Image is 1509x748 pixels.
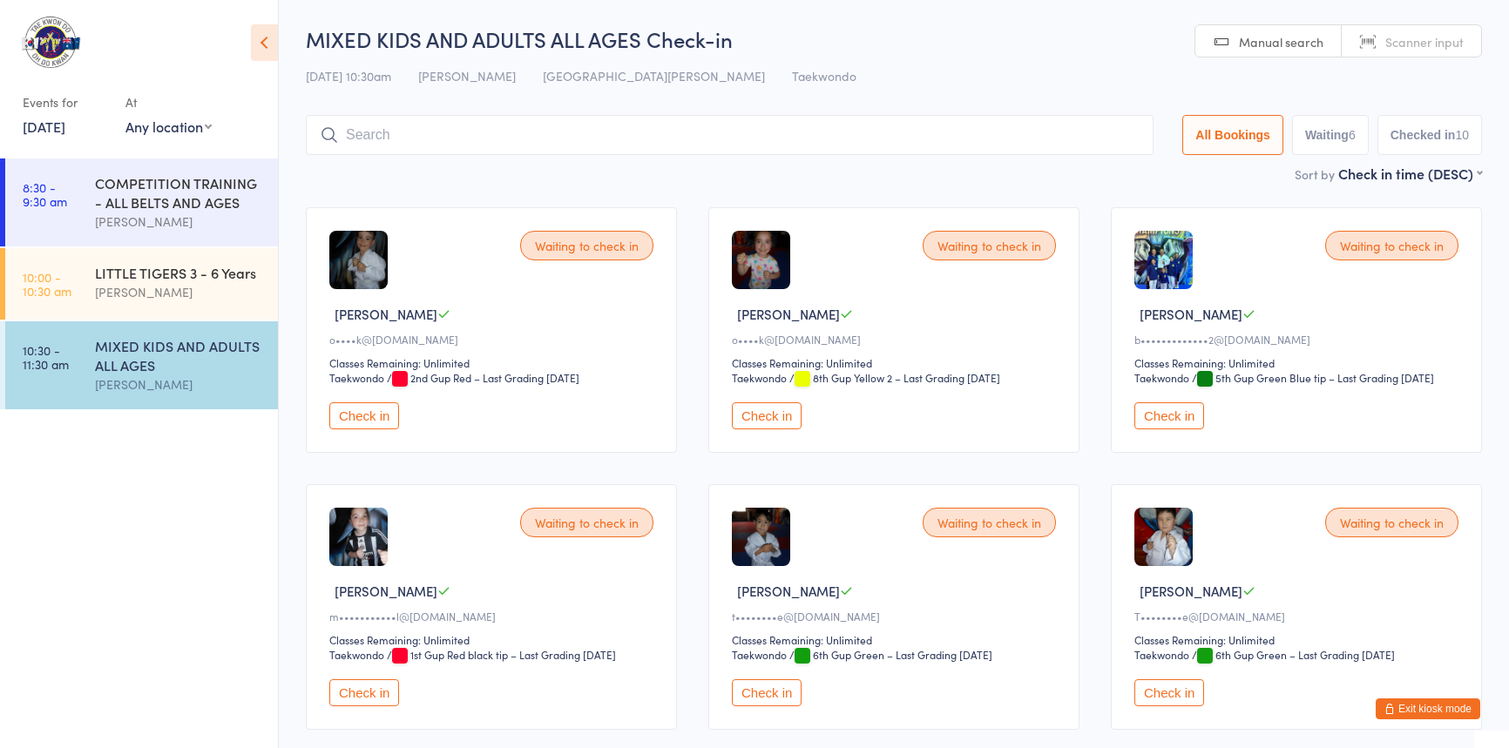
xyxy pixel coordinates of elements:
[1182,115,1283,155] button: All Bookings
[23,88,108,117] div: Events for
[543,67,765,84] span: [GEOGRAPHIC_DATA][PERSON_NAME]
[1134,647,1189,662] div: Taekwondo
[520,231,653,260] div: Waiting to check in
[95,374,263,394] div: [PERSON_NAME]
[732,370,787,385] div: Taekwondo
[306,24,1482,53] h2: MIXED KIDS AND ADULTS ALL AGES Check-in
[329,231,388,289] img: image1616061219.png
[1134,609,1464,623] div: T••••••••e@[DOMAIN_NAME]
[1295,165,1335,183] label: Sort by
[329,647,384,662] div: Taekwondo
[1349,128,1356,142] div: 6
[23,180,67,208] time: 8:30 - 9:30 am
[1134,679,1204,706] button: Check in
[5,158,278,246] a: 8:30 -9:30 amCOMPETITION TRAINING - ALL BELTS AND AGES[PERSON_NAME]
[1140,582,1242,600] span: [PERSON_NAME]
[792,67,856,84] span: Taekwondo
[732,231,790,289] img: image1729764133.png
[1325,508,1458,537] div: Waiting to check in
[732,632,1061,647] div: Classes Remaining: Unlimited
[1385,33,1464,51] span: Scanner input
[23,117,65,136] a: [DATE]
[789,647,992,662] span: / 6th Gup Green – Last Grading [DATE]
[95,212,263,232] div: [PERSON_NAME]
[95,173,263,212] div: COMPETITION TRAINING - ALL BELTS AND AGES
[23,270,71,298] time: 10:00 - 10:30 am
[329,355,659,370] div: Classes Remaining: Unlimited
[1292,115,1369,155] button: Waiting6
[329,402,399,429] button: Check in
[329,679,399,706] button: Check in
[737,305,840,323] span: [PERSON_NAME]
[95,263,263,282] div: LITTLE TIGERS 3 - 6 Years
[732,679,802,706] button: Check in
[1134,370,1189,385] div: Taekwondo
[329,508,388,566] img: image1668681396.png
[95,336,263,374] div: MIXED KIDS AND ADULTS ALL AGES
[306,67,391,84] span: [DATE] 10:30am
[418,67,516,84] span: [PERSON_NAME]
[17,13,83,71] img: Taekwondo Oh Do Kwan Port Kennedy
[335,305,437,323] span: [PERSON_NAME]
[23,343,69,371] time: 10:30 - 11:30 am
[732,402,802,429] button: Check in
[1338,164,1482,183] div: Check in time (DESC)
[1455,128,1469,142] div: 10
[329,370,384,385] div: Taekwondo
[95,282,263,302] div: [PERSON_NAME]
[1140,305,1242,323] span: [PERSON_NAME]
[387,647,616,662] span: / 1st Gup Red black tip – Last Grading [DATE]
[1192,370,1434,385] span: / 5th Gup Green Blue tip – Last Grading [DATE]
[1325,231,1458,260] div: Waiting to check in
[1134,402,1204,429] button: Check in
[329,632,659,647] div: Classes Remaining: Unlimited
[732,609,1061,623] div: t••••••••e@[DOMAIN_NAME]
[732,647,787,662] div: Taekwondo
[520,508,653,537] div: Waiting to check in
[789,370,1000,385] span: / 8th Gup Yellow 2 – Last Grading [DATE]
[329,332,659,347] div: o••••k@[DOMAIN_NAME]
[387,370,579,385] span: / 2nd Gup Red – Last Grading [DATE]
[1377,115,1482,155] button: Checked in10
[1134,355,1464,370] div: Classes Remaining: Unlimited
[5,248,278,320] a: 10:00 -10:30 amLITTLE TIGERS 3 - 6 Years[PERSON_NAME]
[5,321,278,409] a: 10:30 -11:30 amMIXED KIDS AND ADULTS ALL AGES[PERSON_NAME]
[732,332,1061,347] div: o••••k@[DOMAIN_NAME]
[923,508,1056,537] div: Waiting to check in
[732,508,790,566] img: image1665044171.png
[1134,508,1193,566] img: image1658309787.png
[737,582,840,600] span: [PERSON_NAME]
[1134,231,1193,289] img: image1756303102.png
[335,582,437,600] span: [PERSON_NAME]
[329,609,659,623] div: m•••••••••••l@[DOMAIN_NAME]
[125,117,212,136] div: Any location
[732,355,1061,370] div: Classes Remaining: Unlimited
[1134,632,1464,647] div: Classes Remaining: Unlimited
[1134,332,1464,347] div: b•••••••••••••2@[DOMAIN_NAME]
[125,88,212,117] div: At
[923,231,1056,260] div: Waiting to check in
[1376,698,1480,719] button: Exit kiosk mode
[1192,647,1395,662] span: / 6th Gup Green – Last Grading [DATE]
[1239,33,1323,51] span: Manual search
[306,115,1154,155] input: Search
